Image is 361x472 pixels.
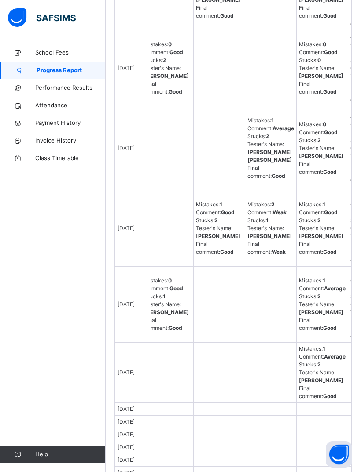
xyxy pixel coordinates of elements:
[326,441,352,468] button: Open asap
[299,361,321,368] span: Stucks :
[196,241,234,255] span: Final comment :
[324,49,338,55] b: Good
[168,277,172,284] b: 0
[35,450,105,459] span: Help
[247,117,274,124] span: Mistakes :
[169,49,183,55] b: Good
[214,217,218,223] b: 2
[144,309,189,315] b: [PERSON_NAME]
[299,137,321,143] span: Stucks :
[323,41,326,48] b: 0
[247,201,275,208] span: Mistakes :
[266,133,269,139] b: 2
[118,418,135,425] span: [DATE]
[118,301,135,307] span: [DATE]
[299,145,343,159] span: Tester's Name :
[144,73,189,79] b: [PERSON_NAME]
[323,325,337,331] b: Good
[144,41,172,48] span: Mistakes :
[273,125,294,132] b: Average
[299,285,346,292] span: Comment :
[324,209,338,216] b: Good
[317,361,321,368] b: 2
[299,161,337,175] span: Final comment :
[299,225,343,239] span: Tester's Name :
[299,73,343,79] b: [PERSON_NAME]
[118,444,135,450] span: [DATE]
[271,201,275,208] b: 2
[299,57,321,63] span: Stucks :
[196,217,218,223] span: Stucks :
[299,209,338,216] span: Comment :
[35,101,106,110] span: Attendance
[163,293,166,300] b: 1
[247,233,292,239] b: [PERSON_NAME]
[118,145,135,151] span: [DATE]
[247,133,269,139] span: Stucks :
[220,249,234,255] b: Good
[118,457,135,463] span: [DATE]
[323,168,337,175] b: Good
[144,49,183,55] span: Comment :
[266,217,269,223] b: 1
[247,165,285,179] span: Final comment :
[299,41,326,48] span: Mistakes :
[272,172,285,179] b: Good
[323,201,325,208] b: 1
[299,277,325,284] span: Mistakes :
[144,65,189,79] span: Tester's Name :
[299,217,321,223] span: Stucks :
[163,57,166,63] b: 2
[35,119,106,128] span: Payment History
[169,88,182,95] b: Good
[299,201,325,208] span: Mistakes :
[247,225,292,239] span: Tester's Name :
[299,80,337,95] span: Final comment :
[317,217,321,223] b: 2
[299,293,321,300] span: Stucks :
[196,4,234,19] span: Final comment :
[272,249,286,255] b: Weak
[323,277,325,284] b: 1
[168,41,172,48] b: 0
[35,84,106,92] span: Performance Results
[323,88,337,95] b: Good
[118,431,135,438] span: [DATE]
[299,65,343,79] span: Tester's Name :
[299,49,338,55] span: Comment :
[323,345,325,352] b: 1
[299,385,337,399] span: Final comment :
[324,353,346,360] b: Average
[221,209,235,216] b: Good
[8,8,76,27] img: safsims
[118,225,135,231] span: [DATE]
[299,4,337,19] span: Final comment :
[169,325,182,331] b: Good
[220,12,234,19] b: Good
[317,137,321,143] b: 2
[299,233,343,239] b: [PERSON_NAME]
[247,209,287,216] span: Comment :
[247,241,286,255] span: Final comment :
[169,285,183,292] b: Good
[299,377,343,384] b: [PERSON_NAME]
[144,301,189,315] span: Tester's Name :
[196,225,240,239] span: Tester's Name :
[323,393,337,399] b: Good
[35,154,106,163] span: Class Timetable
[317,57,321,63] b: 0
[118,369,135,376] span: [DATE]
[196,233,240,239] b: [PERSON_NAME]
[323,249,337,255] b: Good
[144,277,172,284] span: Mistakes :
[299,241,337,255] span: Final comment :
[299,153,343,159] b: [PERSON_NAME]
[247,217,269,223] span: Stucks :
[37,66,106,75] span: Progress Report
[144,293,166,300] span: Stucks :
[273,209,287,216] b: Weak
[299,317,337,331] span: Final comment :
[299,345,325,352] span: Mistakes :
[299,369,343,384] span: Tester's Name :
[35,48,106,57] span: School Fees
